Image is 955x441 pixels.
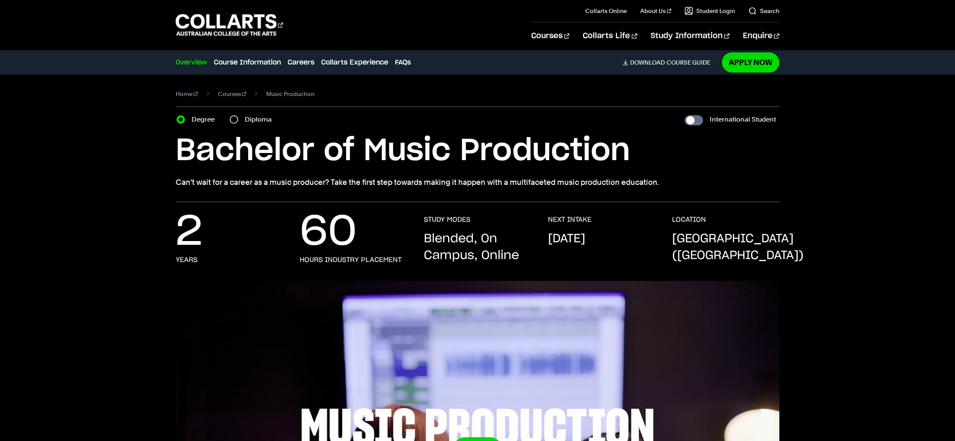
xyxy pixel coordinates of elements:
[548,231,585,247] p: [DATE]
[176,256,197,264] h3: Years
[583,22,637,50] a: Collarts Life
[640,7,671,15] a: About Us
[424,231,531,264] p: Blended, On Campus, Online
[395,57,411,67] a: FAQs
[300,256,402,264] h3: hours industry placement
[176,13,283,37] div: Go to homepage
[548,215,592,224] h3: NEXT INTAKE
[192,114,220,125] label: Degree
[672,215,706,224] h3: LOCATION
[214,57,281,67] a: Course Information
[176,132,779,170] h1: Bachelor of Music Production
[176,88,198,100] a: Home
[288,57,314,67] a: Careers
[245,114,277,125] label: Diploma
[630,59,665,66] span: Download
[710,114,776,125] label: International Student
[651,22,729,50] a: Study Information
[321,57,388,67] a: Collarts Experience
[424,215,470,224] h3: STUDY MODES
[176,57,207,67] a: Overview
[531,22,569,50] a: Courses
[743,22,779,50] a: Enquire
[300,215,357,249] p: 60
[266,88,314,100] span: Music Production
[623,59,717,66] a: DownloadCourse Guide
[672,231,804,264] p: [GEOGRAPHIC_DATA] ([GEOGRAPHIC_DATA])
[176,176,779,188] p: Can’t wait for a career as a music producer? Take the first step towards making it happen with a ...
[218,88,247,100] a: Courses
[685,7,735,15] a: Student Login
[748,7,779,15] a: Search
[585,7,627,15] a: Collarts Online
[722,52,779,72] a: Apply Now
[176,215,202,249] p: 2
